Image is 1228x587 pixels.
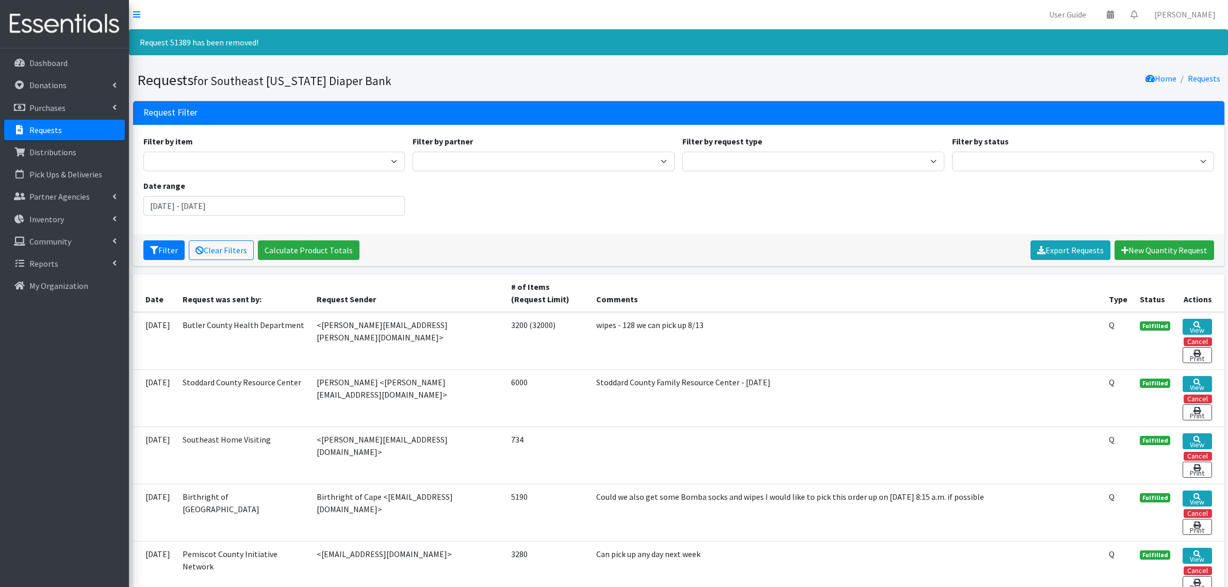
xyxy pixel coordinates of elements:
td: 734 [505,427,590,484]
td: 3200 (32000) [505,312,590,370]
td: Birthright of Cape <[EMAIL_ADDRESS][DOMAIN_NAME]> [310,484,505,541]
a: Reports [4,253,125,274]
a: Print [1183,462,1211,478]
td: [DATE] [133,427,176,484]
td: [DATE] [133,369,176,427]
td: Butler County Health Department [176,312,310,370]
td: [DATE] [133,312,176,370]
a: Requests [4,120,125,140]
p: Purchases [29,103,66,113]
td: [PERSON_NAME] <[PERSON_NAME][EMAIL_ADDRESS][DOMAIN_NAME]> [310,369,505,427]
a: View [1183,319,1211,335]
a: Clear Filters [189,240,254,260]
p: Reports [29,258,58,269]
button: Cancel [1184,452,1212,461]
a: [PERSON_NAME] [1146,4,1224,25]
input: January 1, 2011 - December 31, 2011 [143,196,405,216]
abbr: Quantity [1109,377,1115,387]
p: My Organization [29,281,88,291]
a: Inventory [4,209,125,230]
td: Stoddard County Family Resource Center - [DATE] [590,369,1103,427]
a: Requests [1188,73,1220,84]
td: <[PERSON_NAME][EMAIL_ADDRESS][DOMAIN_NAME]> [310,427,505,484]
p: Community [29,236,71,247]
span: Fulfilled [1140,550,1171,560]
label: Filter by item [143,135,193,148]
p: Requests [29,125,62,135]
abbr: Quantity [1109,320,1115,330]
button: Cancel [1184,509,1212,518]
p: Partner Agencies [29,191,90,202]
a: Print [1183,519,1211,535]
a: Community [4,231,125,252]
td: <[PERSON_NAME][EMAIL_ADDRESS][PERSON_NAME][DOMAIN_NAME]> [310,312,505,370]
a: Pick Ups & Deliveries [4,164,125,185]
label: Filter by status [952,135,1009,148]
a: Dashboard [4,53,125,73]
a: Distributions [4,142,125,162]
a: Print [1183,347,1211,363]
th: # of Items (Request Limit) [505,274,590,312]
button: Cancel [1184,395,1212,403]
abbr: Quantity [1109,549,1115,559]
a: My Organization [4,275,125,296]
a: View [1183,376,1211,392]
span: Fulfilled [1140,493,1171,502]
p: Pick Ups & Deliveries [29,169,102,180]
button: Cancel [1184,566,1212,575]
a: Donations [4,75,125,95]
a: New Quantity Request [1115,240,1214,260]
p: Distributions [29,147,76,157]
a: Purchases [4,97,125,118]
td: Stoddard County Resource Center [176,369,310,427]
small: for Southeast [US_STATE] Diaper Bank [193,73,391,88]
a: View [1183,491,1211,507]
th: Type [1103,274,1134,312]
div: Request 51389 has been removed! [129,29,1228,55]
p: Donations [29,80,67,90]
span: Fulfilled [1140,321,1171,331]
button: Cancel [1184,337,1212,346]
td: Southeast Home Visiting [176,427,310,484]
label: Filter by request type [682,135,762,148]
a: Print [1183,404,1211,420]
button: Filter [143,240,185,260]
td: Could we also get some Bomba socks and wipes I would like to pick this order up on [DATE] 8:15 a.... [590,484,1103,541]
h1: Requests [137,71,675,89]
abbr: Quantity [1109,434,1115,445]
a: Calculate Product Totals [258,240,359,260]
a: User Guide [1041,4,1094,25]
span: Fulfilled [1140,379,1171,388]
a: Export Requests [1030,240,1110,260]
span: Fulfilled [1140,436,1171,445]
th: Date [133,274,176,312]
a: Home [1145,73,1176,84]
th: Actions [1176,274,1224,312]
td: 6000 [505,369,590,427]
abbr: Quantity [1109,492,1115,502]
h3: Request Filter [143,107,198,118]
th: Request was sent by: [176,274,310,312]
label: Date range [143,180,185,192]
td: 5190 [505,484,590,541]
td: [DATE] [133,484,176,541]
th: Comments [590,274,1103,312]
th: Status [1134,274,1177,312]
td: Birthright of [GEOGRAPHIC_DATA] [176,484,310,541]
label: Filter by partner [413,135,473,148]
a: Partner Agencies [4,186,125,207]
img: HumanEssentials [4,7,125,41]
a: View [1183,433,1211,449]
th: Request Sender [310,274,505,312]
a: View [1183,548,1211,564]
td: wipes - 128 we can pick up 8/13 [590,312,1103,370]
p: Inventory [29,214,64,224]
p: Dashboard [29,58,68,68]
